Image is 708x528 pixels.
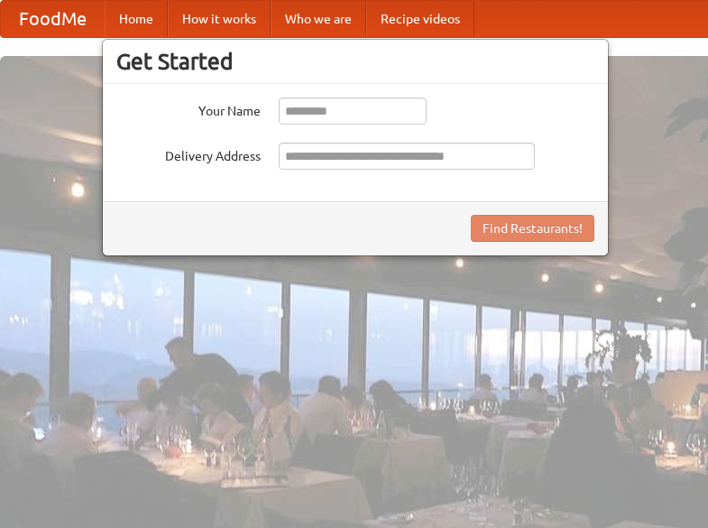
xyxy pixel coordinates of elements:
[271,1,366,37] a: Who we are
[168,1,271,37] a: How it works
[105,1,168,37] a: Home
[116,143,261,165] label: Delivery Address
[116,48,594,75] h3: Get Started
[366,1,474,37] a: Recipe videos
[116,97,261,120] label: Your Name
[471,215,594,242] button: Find Restaurants!
[1,1,105,37] a: FoodMe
